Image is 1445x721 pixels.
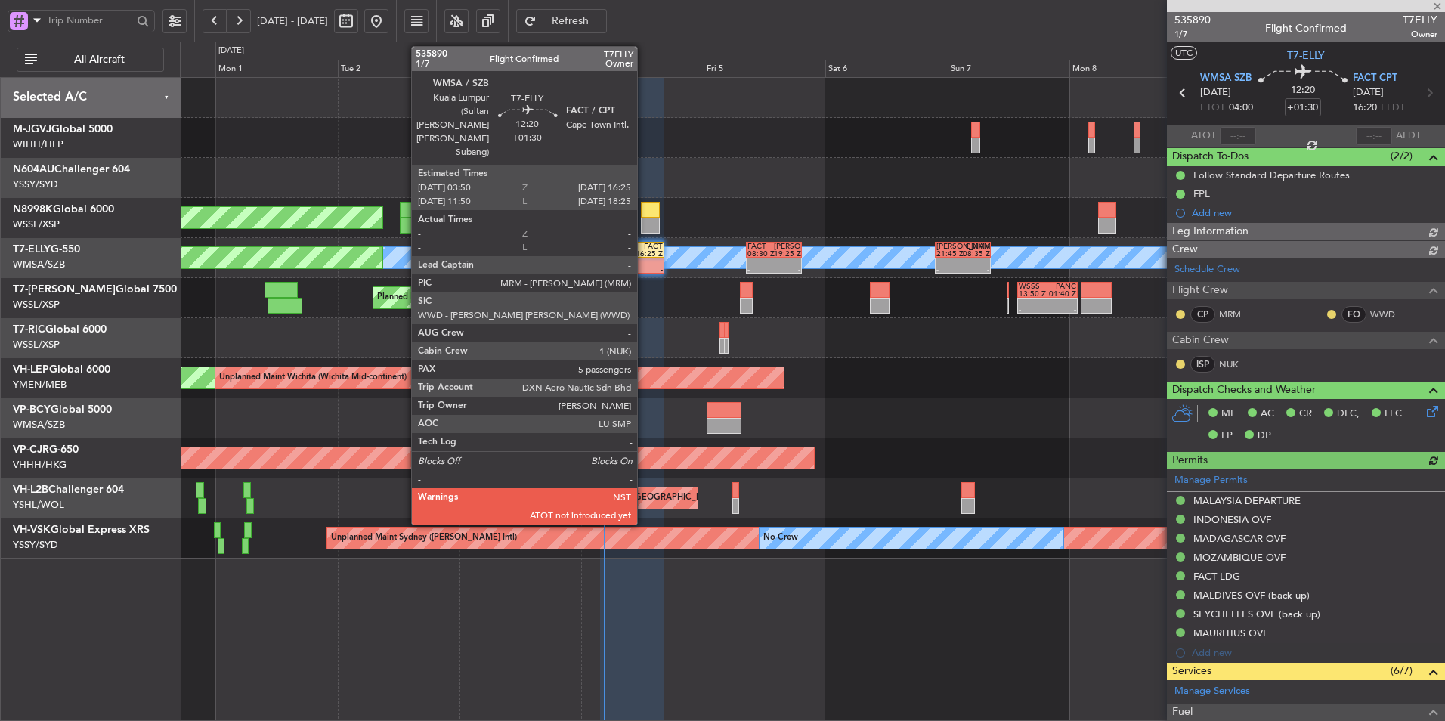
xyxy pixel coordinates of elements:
[1229,101,1253,116] span: 04:00
[13,364,49,375] span: VH-LEP
[13,444,49,455] span: VP-CJR
[516,9,607,33] button: Refresh
[1353,71,1397,86] span: FACT CPT
[1391,148,1413,164] span: (2/2)
[1299,407,1312,422] span: CR
[13,178,58,191] a: YSSY/SYD
[1069,60,1191,78] div: Mon 8
[13,378,67,391] a: YMEN/MEB
[747,243,774,250] div: FACT
[825,60,947,78] div: Sat 6
[1265,20,1347,36] div: Flight Confirmed
[13,124,113,135] a: M-JGVJGlobal 5000
[13,204,53,215] span: N8998K
[1174,684,1250,699] a: Manage Services
[13,444,79,455] a: VP-CJRG-650
[1396,128,1421,144] span: ALDT
[1337,407,1360,422] span: DFC,
[13,164,130,175] a: N604AUChallenger 604
[602,243,633,250] div: WMSA
[1191,128,1216,144] span: ATOT
[13,284,177,295] a: T7-[PERSON_NAME]Global 7500
[936,243,963,250] div: [PERSON_NAME]
[747,266,774,274] div: -
[633,243,664,250] div: FACT
[13,244,51,255] span: T7-ELLY
[1019,283,1047,290] div: WSSS
[1200,85,1231,101] span: [DATE]
[47,9,132,32] input: Trip Number
[963,266,989,274] div: -
[774,243,800,250] div: [PERSON_NAME]
[1193,187,1210,200] div: FPL
[1221,407,1236,422] span: MF
[13,324,107,335] a: T7-RICGlobal 6000
[40,54,159,65] span: All Aircraft
[1193,169,1350,181] div: Follow Standard Departure Routes
[13,338,60,351] a: WSSL/XSP
[13,498,64,512] a: YSHL/WOL
[13,484,48,495] span: VH-L2B
[215,60,337,78] div: Mon 1
[1353,101,1377,116] span: 16:20
[1403,12,1437,28] span: T7ELLY
[13,538,58,552] a: YSSY/SYD
[1047,306,1076,314] div: -
[1047,283,1076,290] div: PANC
[1172,148,1249,166] span: Dispatch To-Dos
[13,404,112,415] a: VP-BCYGlobal 5000
[1353,85,1384,101] span: [DATE]
[13,364,110,375] a: VH-LEPGlobal 6000
[13,324,45,335] span: T7-RIC
[1385,407,1402,422] span: FFC
[17,48,164,72] button: All Aircraft
[540,16,602,26] span: Refresh
[1019,290,1047,298] div: 13:50 Z
[13,525,51,535] span: VH-VSK
[963,243,989,250] div: GMMX
[1192,206,1437,219] div: Add new
[473,487,722,509] div: Unplanned Maint [GEOGRAPHIC_DATA] ([GEOGRAPHIC_DATA])
[602,266,633,274] div: -
[459,60,581,78] div: Wed 3
[1381,101,1405,116] span: ELDT
[704,60,825,78] div: Fri 5
[747,250,774,258] div: 08:30 Z
[1174,12,1211,28] span: 535890
[1172,704,1193,721] span: Fuel
[377,286,526,309] div: Planned Maint Dubai (Al Maktoum Intl)
[218,45,244,57] div: [DATE]
[1221,429,1233,444] span: FP
[13,284,116,295] span: T7-[PERSON_NAME]
[331,527,517,549] div: Unplanned Maint Sydney ([PERSON_NAME] Intl)
[1291,83,1315,98] span: 12:20
[338,60,459,78] div: Tue 2
[1174,28,1211,41] span: 1/7
[1258,429,1271,444] span: DP
[581,60,703,78] div: Thu 4
[1171,46,1197,60] button: UTC
[763,527,798,549] div: No Crew
[774,250,800,258] div: 19:25 Z
[1200,71,1252,86] span: WMSA SZB
[602,250,633,258] div: 03:50 Z
[1287,48,1325,63] span: T7-ELLY
[13,418,65,432] a: WMSA/SZB
[1172,663,1211,680] span: Services
[1047,290,1076,298] div: 01:40 Z
[13,298,60,311] a: WSSL/XSP
[936,250,963,258] div: 21:45 Z
[13,204,114,215] a: N8998KGlobal 6000
[963,250,989,258] div: 08:35 Z
[219,367,407,389] div: Unplanned Maint Wichita (Wichita Mid-continent)
[13,244,80,255] a: T7-ELLYG-550
[13,258,65,271] a: WMSA/SZB
[1391,663,1413,679] span: (6/7)
[1261,407,1274,422] span: AC
[1019,306,1047,314] div: -
[13,525,150,535] a: VH-VSKGlobal Express XRS
[1403,28,1437,41] span: Owner
[633,250,664,258] div: 16:25 Z
[774,266,800,274] div: -
[257,14,328,28] span: [DATE] - [DATE]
